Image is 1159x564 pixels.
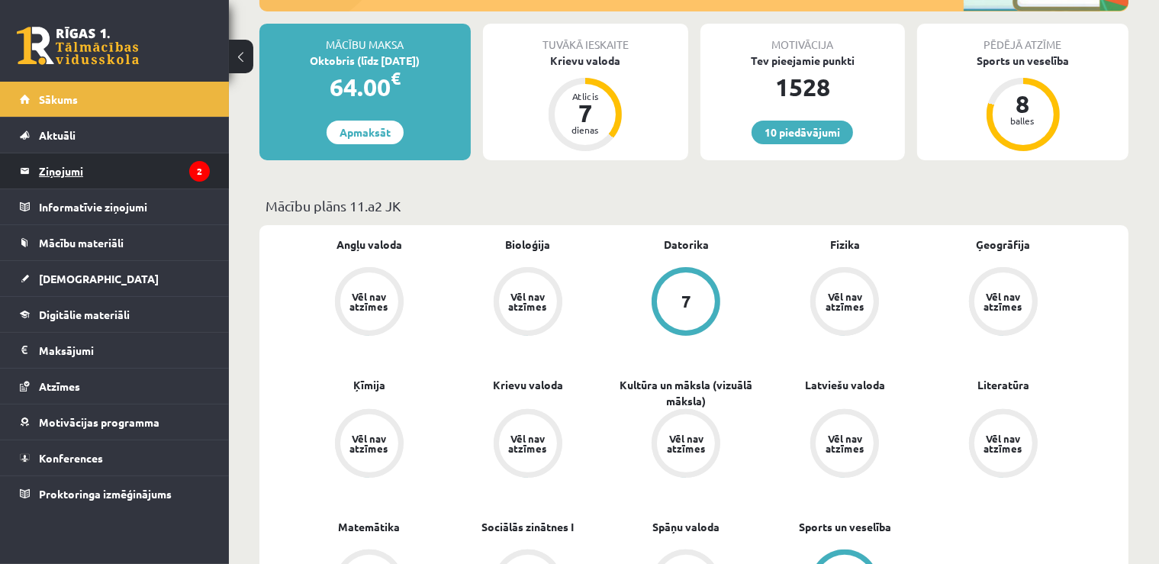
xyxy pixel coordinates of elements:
[20,225,210,260] a: Mācību materiāli
[752,121,853,144] a: 10 piedāvājumi
[765,267,924,339] a: Vēl nav atzīmes
[17,27,139,65] a: Rīgas 1. Tālmācības vidusskola
[982,292,1025,311] div: Vēl nav atzīmes
[20,261,210,296] a: [DEMOGRAPHIC_DATA]
[507,433,549,453] div: Vēl nav atzīmes
[449,409,607,481] a: Vēl nav atzīmes
[39,308,130,321] span: Digitālie materiāli
[700,69,906,105] div: 1528
[449,267,607,339] a: Vēl nav atzīmes
[266,195,1122,216] p: Mācību plāns 11.a2 JK
[189,161,210,182] i: 2
[562,125,608,134] div: dienas
[799,519,891,535] a: Sports un veselība
[607,409,766,481] a: Vēl nav atzīmes
[20,297,210,332] a: Digitālie materiāli
[39,92,78,106] span: Sākums
[700,24,906,53] div: Motivācija
[664,237,709,253] a: Datorika
[348,292,391,311] div: Vēl nav atzīmes
[20,333,210,368] a: Maksājumi
[39,451,103,465] span: Konferences
[483,53,688,69] div: Krievu valoda
[505,237,550,253] a: Bioloģija
[924,267,1083,339] a: Vēl nav atzīmes
[481,519,574,535] a: Sociālās zinātnes I
[982,433,1025,453] div: Vēl nav atzīmes
[39,153,210,189] legend: Ziņojumi
[39,189,210,224] legend: Informatīvie ziņojumi
[652,519,720,535] a: Spāņu valoda
[924,409,1083,481] a: Vēl nav atzīmes
[353,377,385,393] a: Ķīmija
[977,377,1029,393] a: Literatūra
[391,67,401,89] span: €
[805,377,885,393] a: Latviešu valoda
[977,237,1031,253] a: Ģeogrāfija
[20,440,210,475] a: Konferences
[830,237,860,253] a: Fizika
[39,379,80,393] span: Atzīmes
[1000,116,1046,125] div: balles
[1000,92,1046,116] div: 8
[39,333,210,368] legend: Maksājumi
[917,53,1128,153] a: Sports un veselība 8 balles
[290,267,449,339] a: Vēl nav atzīmes
[917,53,1128,69] div: Sports un veselība
[348,433,391,453] div: Vēl nav atzīmes
[20,369,210,404] a: Atzīmes
[290,409,449,481] a: Vēl nav atzīmes
[327,121,404,144] a: Apmaksāt
[338,519,400,535] a: Matemātika
[336,237,402,253] a: Angļu valoda
[607,267,766,339] a: 7
[917,24,1128,53] div: Pēdējā atzīme
[823,292,866,311] div: Vēl nav atzīmes
[39,128,76,142] span: Aktuāli
[259,53,471,69] div: Oktobris (līdz [DATE])
[483,53,688,153] a: Krievu valoda Atlicis 7 dienas
[20,118,210,153] a: Aktuāli
[483,24,688,53] div: Tuvākā ieskaite
[665,433,707,453] div: Vēl nav atzīmes
[607,377,766,409] a: Kultūra un māksla (vizuālā māksla)
[562,101,608,125] div: 7
[20,82,210,117] a: Sākums
[700,53,906,69] div: Tev pieejamie punkti
[259,24,471,53] div: Mācību maksa
[823,433,866,453] div: Vēl nav atzīmes
[681,293,691,310] div: 7
[507,292,549,311] div: Vēl nav atzīmes
[562,92,608,101] div: Atlicis
[39,415,159,429] span: Motivācijas programma
[493,377,563,393] a: Krievu valoda
[39,236,124,250] span: Mācību materiāli
[20,189,210,224] a: Informatīvie ziņojumi
[39,487,172,501] span: Proktoringa izmēģinājums
[20,476,210,511] a: Proktoringa izmēģinājums
[20,404,210,440] a: Motivācijas programma
[259,69,471,105] div: 64.00
[765,409,924,481] a: Vēl nav atzīmes
[39,272,159,285] span: [DEMOGRAPHIC_DATA]
[20,153,210,189] a: Ziņojumi2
